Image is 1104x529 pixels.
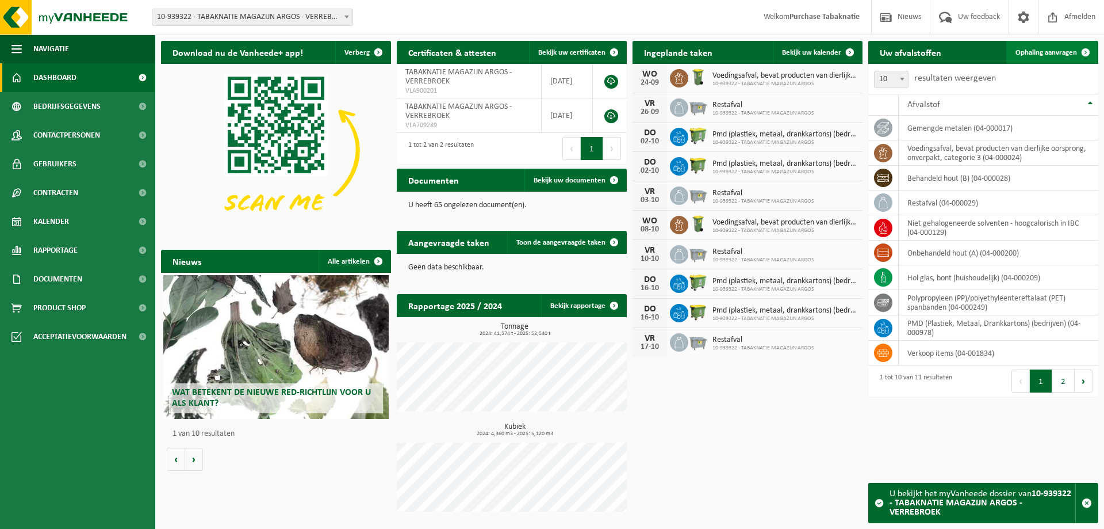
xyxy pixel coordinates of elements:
[638,128,661,138] div: DO
[1030,370,1052,393] button: 1
[33,322,126,351] span: Acceptatievoorwaarden
[152,9,353,26] span: 10-939322 - TABAKNATIE MAGAZIJN ARGOS - VERREBROEK
[712,315,857,322] span: 10-939322 - TABAKNATIE MAGAZIJN ARGOS
[319,250,390,273] a: Alle artikelen
[688,126,708,146] img: WB-0660-HPE-GN-50
[397,294,513,317] h2: Rapportage 2025 / 2024
[542,64,593,98] td: [DATE]
[638,138,661,146] div: 02-10
[712,130,857,139] span: Pmd (plastiek, metaal, drankkartons) (bedrijven)
[402,323,627,337] h3: Tonnage
[1011,370,1030,393] button: Previous
[899,140,1098,166] td: voedingsafval, bevat producten van dierlijke oorsprong, onverpakt, categorie 3 (04-000024)
[638,275,661,284] div: DO
[712,139,857,146] span: 10-939322 - TABAKNATIE MAGAZIJN ARGOS
[874,368,952,394] div: 1 tot 10 van 11 resultaten
[638,187,661,196] div: VR
[33,150,76,178] span: Gebruikers
[899,341,1098,366] td: verkoop items (04-001834)
[712,189,814,198] span: Restafval
[33,63,76,92] span: Dashboard
[161,250,213,272] h2: Nieuws
[688,185,708,204] img: WB-2500-GAL-GY-01
[638,226,661,234] div: 08-10
[712,101,814,110] span: Restafval
[712,169,857,176] span: 10-939322 - TABAKNATIE MAGAZIJN ARGOS
[712,248,814,257] span: Restafval
[712,71,857,81] span: Voedingsafval, bevat producten van dierlijke oorsprong, onverpakt, categorie 3
[638,314,661,322] div: 16-10
[33,92,101,121] span: Bedrijfsgegevens
[397,169,470,191] h2: Documenten
[33,265,82,294] span: Documenten
[163,275,389,419] a: Wat betekent de nieuwe RED-richtlijn voor u als klant?
[712,159,857,169] span: Pmd (plastiek, metaal, drankkartons) (bedrijven)
[712,110,814,117] span: 10-939322 - TABAKNATIE MAGAZIJN ARGOS
[524,169,626,192] a: Bekijk uw documenten
[712,286,857,293] span: 10-939322 - TABAKNATIE MAGAZIJN ARGOS
[172,388,371,408] span: Wat betekent de nieuwe RED-richtlijn voor u als klant?
[1052,370,1075,393] button: 2
[1075,370,1092,393] button: Next
[688,67,708,87] img: WB-0140-HPE-GN-50
[638,343,661,351] div: 17-10
[541,294,626,317] a: Bekijk rapportage
[33,178,78,207] span: Contracten
[688,332,708,351] img: WB-2500-GAL-GY-01
[899,166,1098,191] td: behandeld hout (B) (04-000028)
[638,79,661,87] div: 24-09
[33,236,78,265] span: Rapportage
[899,116,1098,140] td: gemengde metalen (04-000017)
[712,198,814,205] span: 10-939322 - TABAKNATIE MAGAZIJN ARGOS
[529,41,626,64] a: Bekijk uw certificaten
[507,231,626,254] a: Toon de aangevraagde taken
[712,336,814,345] span: Restafval
[161,41,315,63] h2: Download nu de Vanheede+ app!
[516,239,605,246] span: Toon de aangevraagde taken
[875,71,908,87] span: 10
[405,102,512,120] span: TABAKNATIE MAGAZIJN ARGOS - VERREBROEK
[405,68,512,86] span: TABAKNATIE MAGAZIJN ARGOS - VERREBROEK
[899,290,1098,315] td: polypropyleen (PP)/polyethyleentereftalaat (PET) spanbanden (04-000249)
[152,9,352,25] span: 10-939322 - TABAKNATIE MAGAZIJN ARGOS - VERREBROEK
[782,49,841,56] span: Bekijk uw kalender
[1006,41,1097,64] a: Ophaling aanvragen
[167,448,185,471] button: Vorige
[773,41,861,64] a: Bekijk uw kalender
[899,265,1098,290] td: hol glas, bont (huishoudelijk) (04-000209)
[33,35,69,63] span: Navigatie
[638,255,661,263] div: 10-10
[712,81,857,87] span: 10-939322 - TABAKNATIE MAGAZIJN ARGOS
[688,302,708,322] img: WB-1100-HPE-GN-50
[33,121,100,150] span: Contactpersonen
[688,273,708,292] img: WB-0660-HPE-GN-50
[899,191,1098,215] td: restafval (04-000029)
[712,257,814,264] span: 10-939322 - TABAKNATIE MAGAZIJN ARGOS
[907,100,940,109] span: Afvalstof
[534,177,605,184] span: Bekijk uw documenten
[397,231,501,253] h2: Aangevraagde taken
[402,431,627,437] span: 2024: 4,360 m3 - 2025: 5,120 m3
[874,71,908,88] span: 10
[914,74,996,83] label: resultaten weergeven
[397,41,508,63] h2: Certificaten & attesten
[638,196,661,204] div: 03-10
[402,136,474,161] div: 1 tot 2 van 2 resultaten
[33,207,69,236] span: Kalender
[638,284,661,292] div: 16-10
[712,227,857,234] span: 10-939322 - TABAKNATIE MAGAZIJN ARGOS
[638,216,661,226] div: WO
[581,137,603,160] button: 1
[899,315,1098,341] td: PMD (Plastiek, Metaal, Drankkartons) (bedrijven) (04-000978)
[638,334,661,343] div: VR
[638,167,661,175] div: 02-10
[789,13,860,21] strong: Purchase Tabaknatie
[402,423,627,437] h3: Kubiek
[161,64,391,237] img: Download de VHEPlus App
[1015,49,1077,56] span: Ophaling aanvragen
[33,294,86,322] span: Product Shop
[408,264,615,272] p: Geen data beschikbaar.
[890,484,1075,523] div: U bekijkt het myVanheede dossier van
[638,158,661,167] div: DO
[638,99,661,108] div: VR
